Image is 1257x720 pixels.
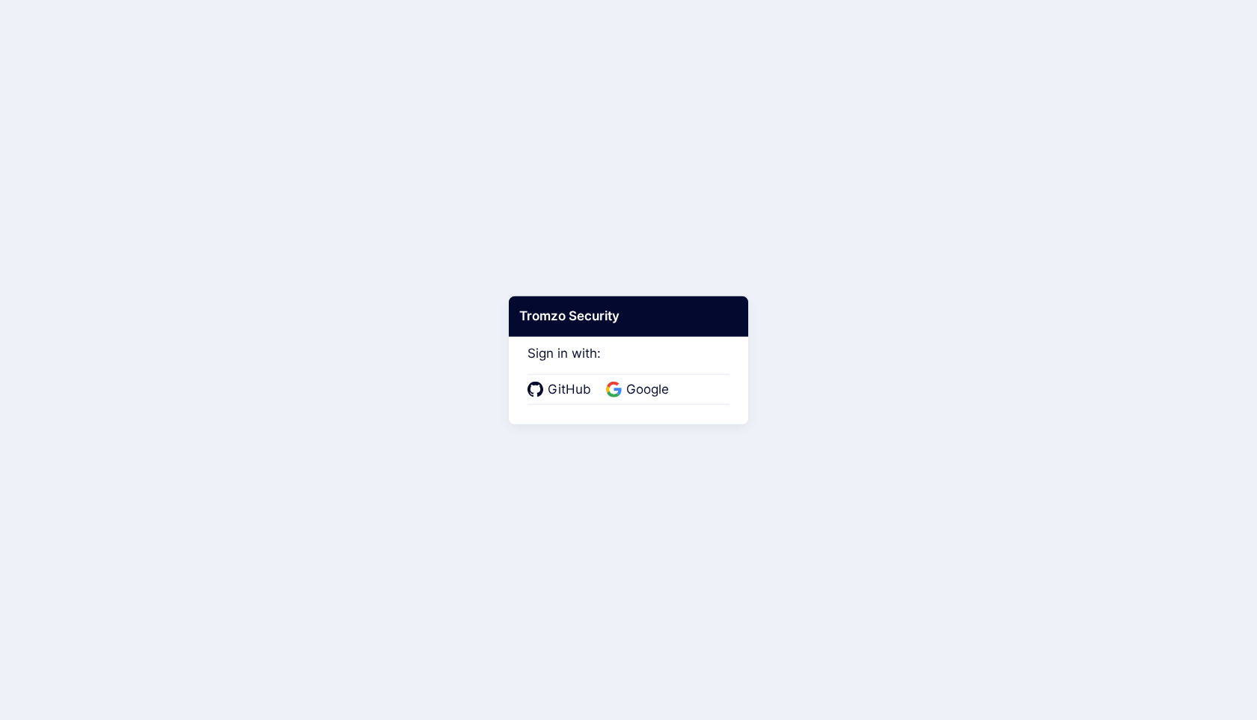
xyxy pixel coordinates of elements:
div: Tromzo Security [509,296,748,337]
div: Sign in with: [527,326,730,405]
a: Google [606,380,673,400]
span: GitHub [543,380,596,400]
span: Google [622,380,673,400]
a: GitHub [527,380,596,400]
